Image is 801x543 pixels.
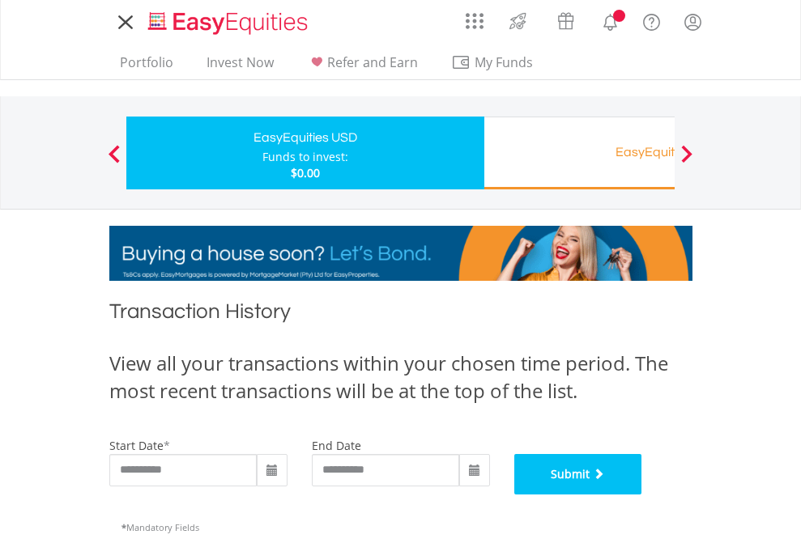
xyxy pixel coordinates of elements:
span: Refer and Earn [327,53,418,71]
img: thrive-v2.svg [505,8,531,34]
a: Vouchers [542,4,590,34]
button: Previous [98,153,130,169]
label: end date [312,438,361,453]
a: Portfolio [113,54,180,79]
a: Invest Now [200,54,280,79]
img: grid-menu-icon.svg [466,12,484,30]
div: Funds to invest: [262,149,348,165]
a: Notifications [590,4,631,36]
label: start date [109,438,164,453]
button: Next [671,153,703,169]
div: View all your transactions within your chosen time period. The most recent transactions will be a... [109,350,692,405]
img: EasyEquities_Logo.png [145,10,314,36]
h1: Transaction History [109,297,692,333]
a: Refer and Earn [300,54,424,79]
span: Mandatory Fields [121,521,199,533]
img: EasyMortage Promotion Banner [109,226,692,281]
span: My Funds [451,52,557,73]
a: FAQ's and Support [631,4,672,36]
a: AppsGrid [455,4,494,30]
a: My Profile [672,4,714,40]
span: $0.00 [291,165,320,180]
button: Submit [514,454,642,494]
div: EasyEquities USD [136,126,475,149]
img: vouchers-v2.svg [552,8,579,34]
a: Home page [142,4,314,36]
